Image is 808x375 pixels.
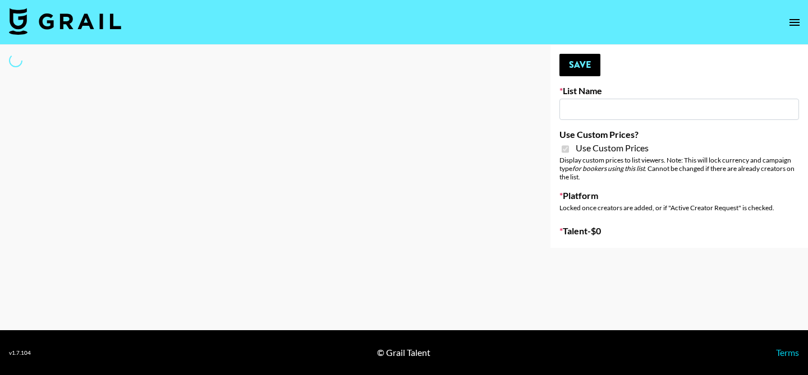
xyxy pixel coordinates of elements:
div: © Grail Talent [377,347,430,358]
label: Use Custom Prices? [559,129,799,140]
span: Use Custom Prices [576,142,649,154]
em: for bookers using this list [572,164,645,173]
a: Terms [776,347,799,358]
button: open drawer [783,11,806,34]
label: Talent - $ 0 [559,225,799,237]
button: Save [559,54,600,76]
div: Display custom prices to list viewers. Note: This will lock currency and campaign type . Cannot b... [559,156,799,181]
img: Grail Talent [9,8,121,35]
label: List Name [559,85,799,96]
div: v 1.7.104 [9,349,31,357]
label: Platform [559,190,799,201]
div: Locked once creators are added, or if "Active Creator Request" is checked. [559,203,799,212]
